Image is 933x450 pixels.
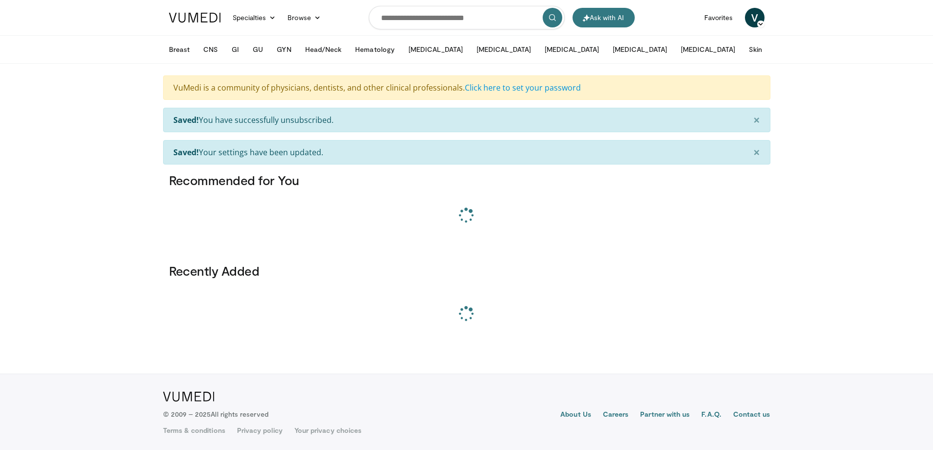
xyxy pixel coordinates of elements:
a: F.A.Q. [701,409,721,421]
a: Privacy policy [237,426,283,435]
p: © 2009 – 2025 [163,409,268,419]
strong: Saved! [173,147,199,158]
button: [MEDICAL_DATA] [675,40,741,59]
button: [MEDICAL_DATA] [539,40,605,59]
button: [MEDICAL_DATA] [471,40,537,59]
div: Your settings have been updated. [163,140,770,165]
a: V [745,8,765,27]
div: VuMedi is a community of physicians, dentists, and other clinical professionals. [163,75,770,100]
button: [MEDICAL_DATA] [403,40,469,59]
img: VuMedi Logo [163,392,215,402]
a: Partner with us [640,409,690,421]
button: GU [247,40,269,59]
h3: Recently Added [169,263,765,279]
input: Search topics, interventions [369,6,565,29]
button: × [743,108,770,132]
button: Breast [163,40,195,59]
a: Click here to set your password [465,82,581,93]
div: You have successfully unsubscribed. [163,108,770,132]
button: [MEDICAL_DATA] [607,40,673,59]
button: Hematology [349,40,401,59]
button: GI [226,40,245,59]
a: Terms & conditions [163,426,225,435]
a: About Us [560,409,591,421]
button: Skin [743,40,768,59]
h3: Recommended for You [169,172,765,188]
button: GYN [271,40,297,59]
a: Careers [603,409,629,421]
button: × [743,141,770,164]
a: Your privacy choices [294,426,361,435]
a: Favorites [698,8,739,27]
a: Contact us [733,409,770,421]
a: Browse [282,8,327,27]
a: Specialties [227,8,282,27]
button: Ask with AI [573,8,635,27]
span: All rights reserved [211,410,268,418]
strong: Saved! [173,115,199,125]
img: VuMedi Logo [169,13,221,23]
button: Head/Neck [299,40,348,59]
button: CNS [197,40,224,59]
